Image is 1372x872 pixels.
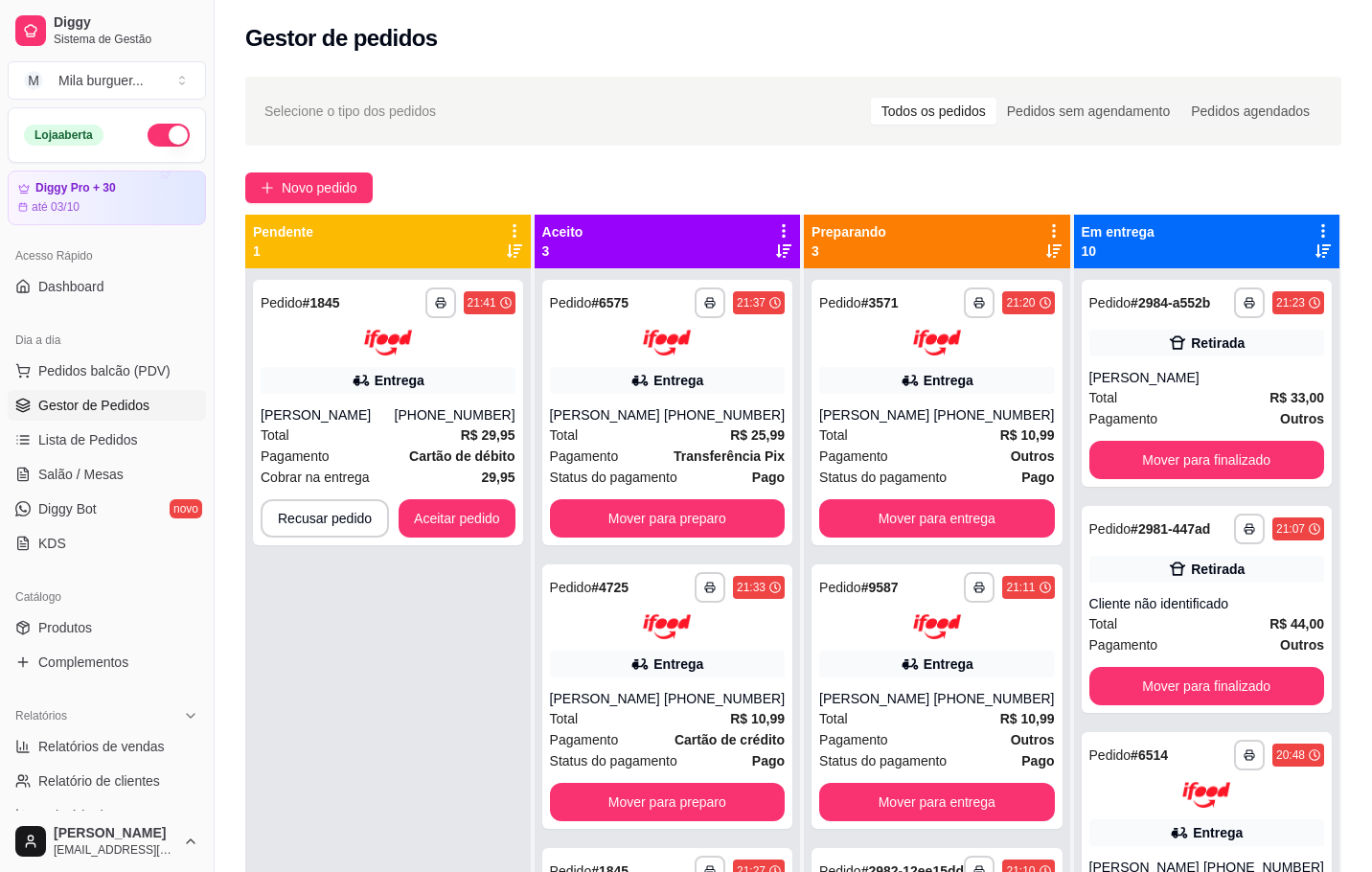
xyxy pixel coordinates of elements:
span: Relatório de clientes [38,771,160,791]
span: Cobrar na entrega [261,467,370,488]
span: Status do pagamento [550,467,677,488]
div: 20:48 [1276,747,1305,763]
div: [PERSON_NAME] [1089,368,1324,387]
span: Total [819,708,848,729]
span: Pedido [819,295,861,310]
span: Gestor de Pedidos [38,396,149,415]
div: [PERSON_NAME] [550,405,664,425]
div: [PHONE_NUMBER] [664,689,785,708]
strong: Cartão de débito [409,448,514,464]
span: Produtos [38,618,92,637]
p: 1 [253,241,313,261]
div: 21:11 [1006,580,1035,595]
a: Relatório de mesas [8,800,206,831]
strong: R$ 25,99 [730,427,785,443]
span: Pedido [1089,295,1132,310]
span: Relatórios de vendas [38,737,165,756]
span: [PERSON_NAME] [54,825,175,842]
span: Pagamento [819,446,888,467]
span: M [24,71,43,90]
strong: Pago [1021,753,1054,769]
strong: Outros [1280,411,1324,426]
strong: # 6575 [591,295,629,310]
span: Dashboard [38,277,104,296]
div: Entrega [924,371,973,390]
div: [PERSON_NAME] [550,689,664,708]
div: 21:20 [1006,295,1035,310]
span: Diggy [54,14,198,32]
a: Complementos [8,647,206,677]
div: 21:41 [468,295,496,310]
div: [PERSON_NAME] [819,405,933,425]
span: Pagamento [1089,408,1158,429]
strong: Outros [1011,732,1055,747]
strong: Outros [1011,448,1055,464]
button: Mover para entrega [819,499,1054,538]
a: Relatórios de vendas [8,731,206,762]
div: Retirada [1191,333,1245,353]
div: 21:33 [737,580,766,595]
span: Novo pedido [282,177,357,198]
div: Mila burguer ... [58,71,144,90]
strong: # 1845 [303,295,340,310]
strong: Pago [752,753,785,769]
div: Entrega [653,371,703,390]
strong: Pago [752,470,785,485]
span: Total [1089,613,1118,634]
strong: # 2981-447ad [1131,521,1210,537]
button: Aceitar pedido [399,499,515,538]
img: ifood [643,614,691,640]
strong: R$ 29,95 [461,427,515,443]
span: Pagamento [550,446,619,467]
strong: Pago [1021,470,1054,485]
span: Salão / Mesas [38,465,124,484]
strong: # 4725 [591,580,629,595]
span: Pedidos balcão (PDV) [38,361,171,380]
span: Lista de Pedidos [38,430,138,449]
span: Diggy Bot [38,499,97,518]
strong: R$ 10,99 [1000,711,1055,726]
span: KDS [38,534,66,553]
span: Sistema de Gestão [54,32,198,47]
button: Novo pedido [245,172,373,203]
button: Mover para preparo [550,783,785,821]
div: [PERSON_NAME] [261,405,395,425]
button: [PERSON_NAME][EMAIL_ADDRESS][DOMAIN_NAME] [8,818,206,864]
a: Salão / Mesas [8,459,206,490]
p: 10 [1082,241,1155,261]
strong: Outros [1280,637,1324,653]
div: 21:23 [1276,295,1305,310]
h2: Gestor de pedidos [245,23,438,54]
span: Pedido [819,580,861,595]
div: [PHONE_NUMBER] [933,689,1054,708]
button: Select a team [8,61,206,100]
strong: R$ 10,99 [730,711,785,726]
button: Mover para finalizado [1089,441,1324,479]
p: Pendente [253,222,313,241]
div: [PHONE_NUMBER] [933,405,1054,425]
span: Relatórios [15,708,67,723]
a: Lista de Pedidos [8,425,206,455]
div: 21:07 [1276,521,1305,537]
span: Total [550,425,579,446]
a: Relatório de clientes [8,766,206,796]
span: Pedido [550,295,592,310]
div: 21:37 [737,295,766,310]
span: Selecione o tipo dos pedidos [264,101,436,122]
span: Pagamento [1089,634,1158,655]
a: Produtos [8,612,206,643]
span: Relatório de mesas [38,806,154,825]
strong: Cartão de crédito [675,732,785,747]
button: Pedidos balcão (PDV) [8,356,206,386]
img: ifood [364,330,412,356]
strong: R$ 10,99 [1000,427,1055,443]
strong: # 9587 [861,580,899,595]
div: Todos os pedidos [871,98,996,125]
strong: # 3571 [861,295,899,310]
span: Pedido [1089,521,1132,537]
img: ifood [913,330,961,356]
span: Status do pagamento [819,750,947,771]
span: plus [261,181,274,195]
span: Pagamento [550,729,619,750]
button: Alterar Status [148,124,190,147]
